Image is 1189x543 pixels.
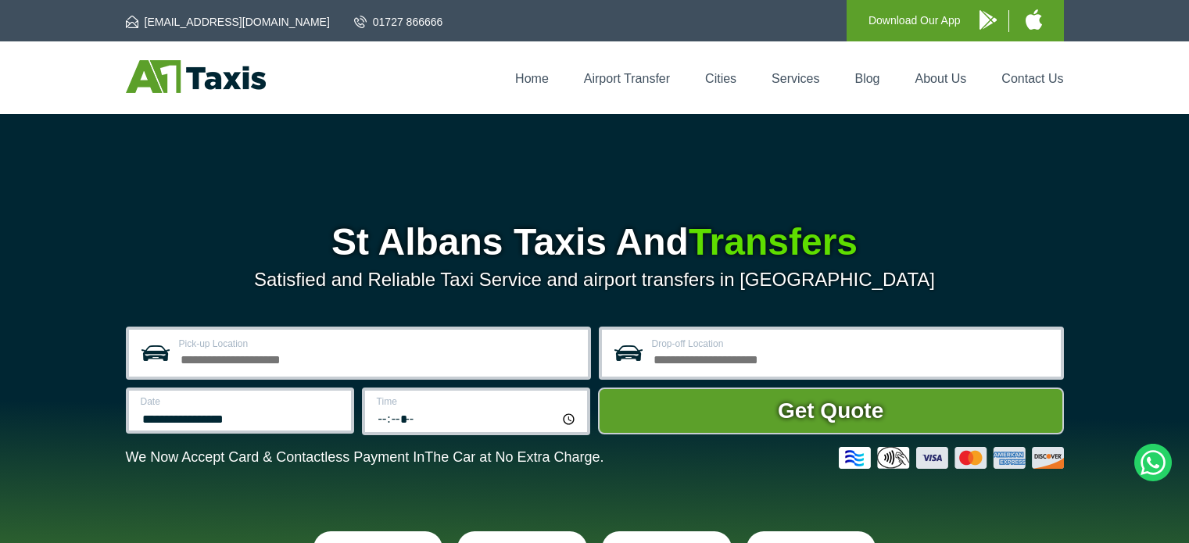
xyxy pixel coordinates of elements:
a: [EMAIL_ADDRESS][DOMAIN_NAME] [126,14,330,30]
span: The Car at No Extra Charge. [424,449,603,465]
img: A1 Taxis Android App [979,10,997,30]
span: Transfers [689,221,858,263]
a: Home [515,72,549,85]
img: A1 Taxis iPhone App [1026,9,1042,30]
a: About Us [915,72,967,85]
h1: St Albans Taxis And [126,223,1064,261]
a: Contact Us [1001,72,1063,85]
label: Date [141,397,342,406]
label: Time [377,397,578,406]
button: Get Quote [598,388,1064,434]
label: Pick-up Location [179,339,578,348]
a: Cities [705,72,736,85]
p: Download Our App [868,11,961,30]
a: 01727 866666 [354,14,443,30]
a: Airport Transfer [584,72,670,85]
p: We Now Accept Card & Contactless Payment In [126,449,604,466]
img: Credit And Debit Cards [839,447,1064,469]
p: Satisfied and Reliable Taxi Service and airport transfers in [GEOGRAPHIC_DATA] [126,269,1064,291]
a: Blog [854,72,879,85]
a: Services [772,72,819,85]
img: A1 Taxis St Albans LTD [126,60,266,93]
label: Drop-off Location [652,339,1051,348]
